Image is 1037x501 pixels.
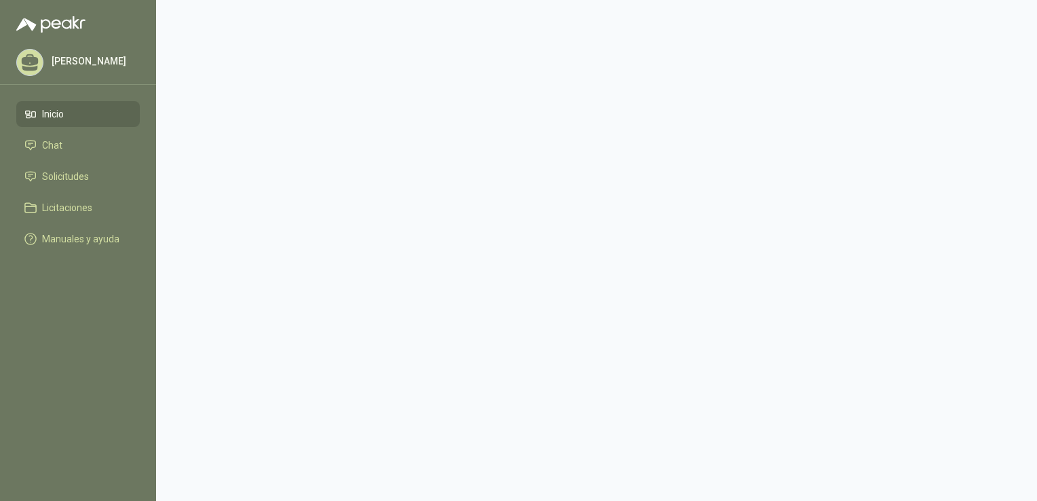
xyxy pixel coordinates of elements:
span: Solicitudes [42,169,89,184]
a: Manuales y ayuda [16,226,140,252]
p: [PERSON_NAME] [52,56,136,66]
span: Manuales y ayuda [42,231,119,246]
a: Solicitudes [16,164,140,189]
a: Inicio [16,101,140,127]
span: Inicio [42,107,64,122]
span: Chat [42,138,62,153]
img: Logo peakr [16,16,86,33]
a: Chat [16,132,140,158]
a: Licitaciones [16,195,140,221]
span: Licitaciones [42,200,92,215]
